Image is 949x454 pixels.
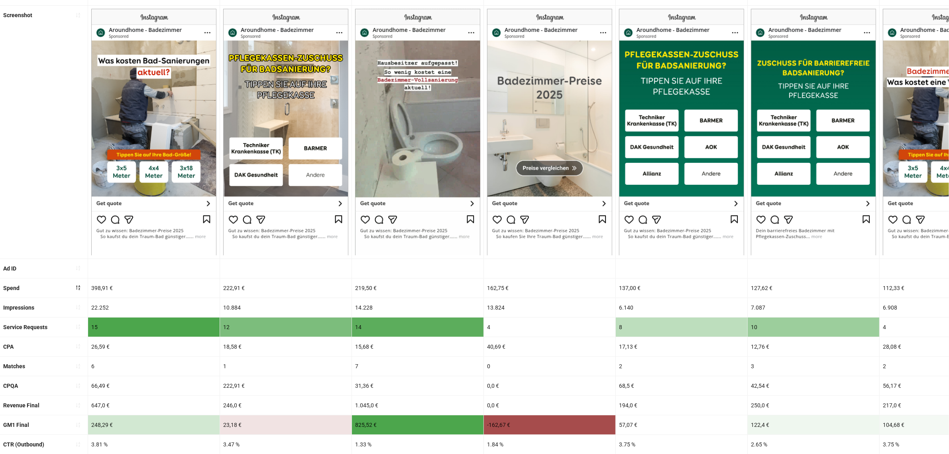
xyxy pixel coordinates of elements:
[3,285,20,291] b: Spend
[484,376,615,395] div: 0,0 €
[3,422,29,428] b: GM1 Final
[75,403,81,408] span: sort-ascending
[616,278,747,298] div: 137,00 €
[352,435,483,454] div: 1.33 %
[751,9,876,255] img: Screenshot 120233917148660349
[220,435,352,454] div: 3.47 %
[352,337,483,356] div: 15,68 €
[616,318,747,337] div: 8
[748,376,879,395] div: 42,54 €
[616,415,747,434] div: 57,07 €
[748,396,879,415] div: 250,0 €
[75,383,81,389] span: sort-ascending
[3,12,32,18] b: Screenshot
[88,278,220,298] div: 398,91 €
[616,298,747,317] div: 6.140
[352,415,483,434] div: 825,52 €
[616,376,747,395] div: 68,5 €
[748,318,879,337] div: 10
[220,337,352,356] div: 18,58 €
[748,435,879,454] div: 2.65 %
[88,337,220,356] div: 26,59 €
[748,278,879,298] div: 127,62 €
[616,337,747,356] div: 17,13 €
[220,318,352,337] div: 12
[3,304,34,311] b: Impressions
[748,415,879,434] div: 122,4 €
[75,324,81,330] span: sort-ascending
[3,383,18,389] b: CPQA
[88,396,220,415] div: 647,0 €
[484,298,615,317] div: 13.824
[748,298,879,317] div: 7.087
[75,363,81,369] span: sort-ascending
[220,415,352,434] div: 23,18 €
[616,357,747,376] div: 2
[75,442,81,447] span: sort-ascending
[616,396,747,415] div: 194,0 €
[619,9,744,255] img: Screenshot 120232401982760349
[616,435,747,454] div: 3.75 %
[75,285,81,290] span: sort-descending
[75,304,81,310] span: sort-ascending
[75,265,81,271] span: sort-ascending
[88,415,220,434] div: 248,29 €
[484,415,615,434] div: -162,67 €
[220,278,352,298] div: 222,91 €
[3,402,39,409] b: Revenue Final
[88,318,220,337] div: 15
[487,9,612,255] img: Screenshot 120232400812300349
[3,363,25,369] b: Matches
[3,265,16,272] b: Ad ID
[3,441,44,448] b: CTR (Outbound)
[220,396,352,415] div: 246,0 €
[484,318,615,337] div: 4
[223,9,348,255] img: Screenshot 120232401986760349
[352,278,483,298] div: 219,50 €
[352,396,483,415] div: 1.045,0 €
[75,343,81,349] span: sort-ascending
[220,376,352,395] div: 222,91 €
[352,357,483,376] div: 7
[352,318,483,337] div: 14
[484,278,615,298] div: 162,75 €
[75,12,81,18] span: sort-ascending
[75,422,81,428] span: sort-ascending
[220,357,352,376] div: 1
[91,9,216,255] img: Screenshot 120232400812230349
[352,298,483,317] div: 14.228
[88,376,220,395] div: 66,49 €
[88,435,220,454] div: 3.81 %
[220,298,352,317] div: 10.884
[484,396,615,415] div: 0,0 €
[352,376,483,395] div: 31,36 €
[3,324,47,330] b: Service Requests
[3,343,14,350] b: CPA
[355,9,480,255] img: Screenshot 120234393492950349
[748,337,879,356] div: 12,76 €
[88,357,220,376] div: 6
[484,435,615,454] div: 1.84 %
[484,357,615,376] div: 0
[484,337,615,356] div: 40,69 €
[748,357,879,376] div: 3
[88,298,220,317] div: 22.252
